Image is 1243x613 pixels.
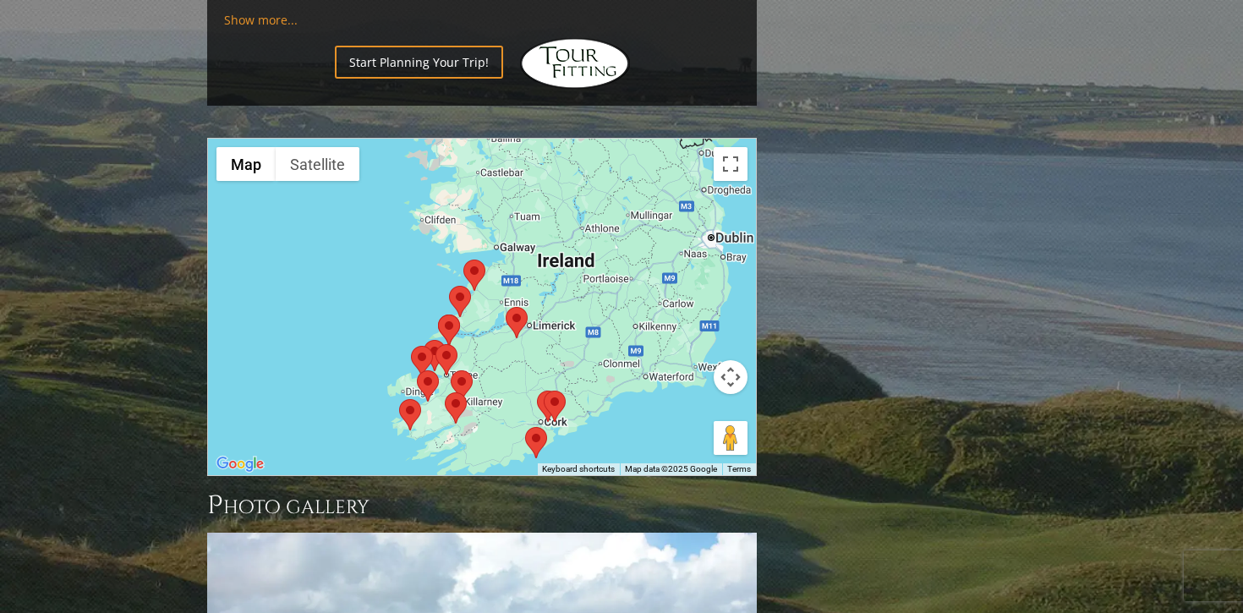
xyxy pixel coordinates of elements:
[276,147,359,181] button: Show satellite imagery
[714,147,747,181] button: Toggle fullscreen view
[224,12,298,28] a: Show more...
[212,453,268,475] img: Google
[714,421,747,455] button: Drag Pegman onto the map to open Street View
[714,360,747,394] button: Map camera controls
[520,38,630,89] img: Hidden Links
[542,463,615,475] button: Keyboard shortcuts
[212,453,268,475] a: Open this area in Google Maps (opens a new window)
[727,464,751,473] a: Terms (opens in new tab)
[335,46,503,79] a: Start Planning Your Trip!
[207,489,757,523] h3: Photo Gallery
[625,464,717,473] span: Map data ©2025 Google
[216,147,276,181] button: Show street map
